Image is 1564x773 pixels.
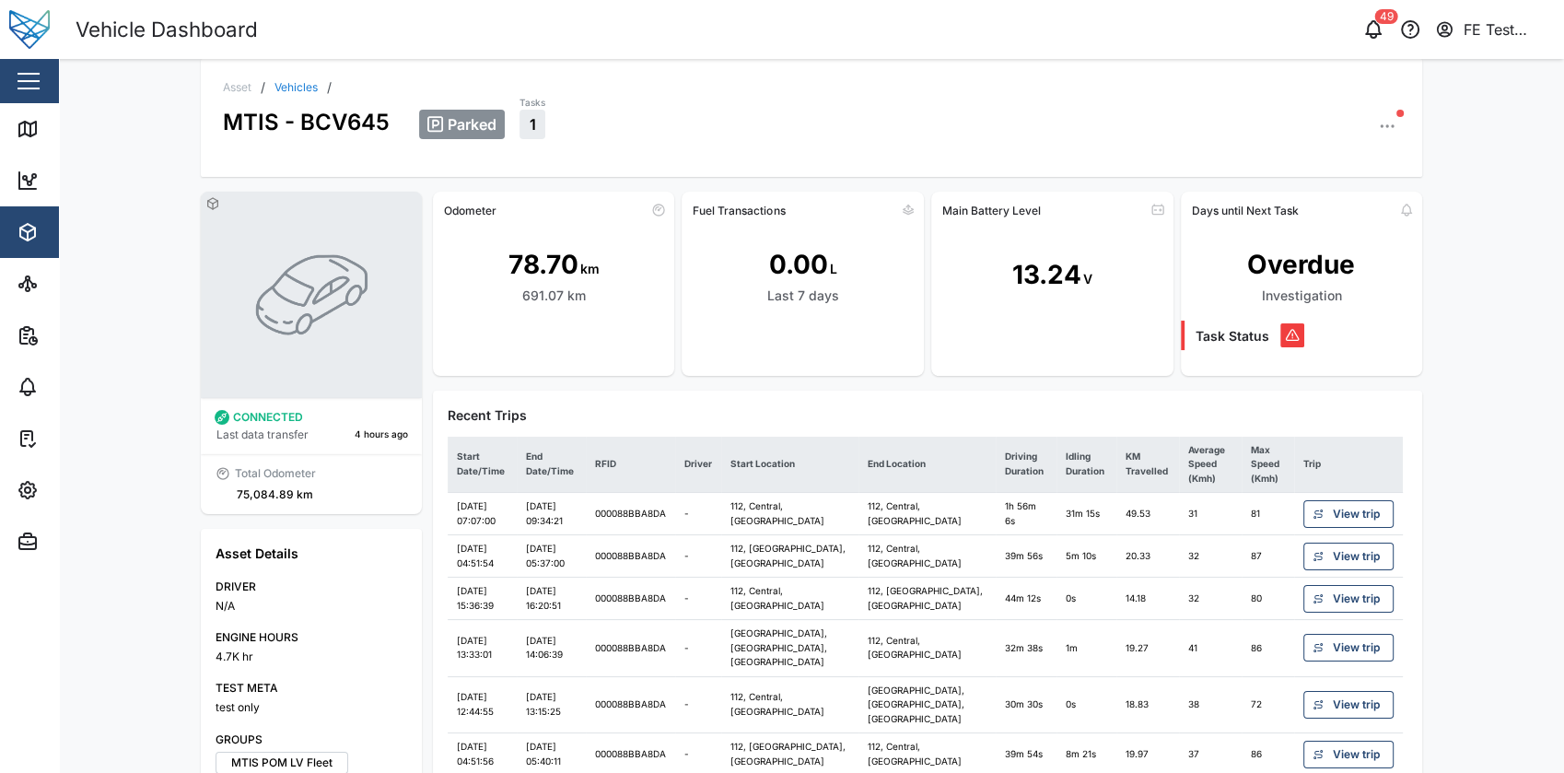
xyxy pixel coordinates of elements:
[1242,676,1294,733] td: 72
[996,493,1056,535] td: 1h 56m 6s
[858,578,996,620] td: 112, [GEOGRAPHIC_DATA], [GEOGRAPHIC_DATA]
[1116,676,1179,733] td: 18.83
[942,204,1041,217] div: Main Battery Level
[1333,544,1380,569] span: View trip
[1056,578,1116,620] td: 0s
[216,680,407,697] div: TEST META
[586,535,675,578] td: 000088BBA8DA
[448,676,517,733] td: [DATE] 12:44:55
[48,274,92,294] div: Sites
[1303,500,1394,528] a: View trip
[216,579,407,596] div: DRIVER
[327,81,332,94] div: /
[216,427,309,444] div: Last data transfer
[586,676,675,733] td: 000088BBA8DA
[767,286,839,306] div: Last 7 days
[1333,635,1380,661] span: View trip
[448,437,517,493] th: Start Date/Time
[586,620,675,677] td: 000088BBA8DA
[858,676,996,733] td: [GEOGRAPHIC_DATA], [GEOGRAPHIC_DATA], [GEOGRAPHIC_DATA]
[586,578,675,620] td: 000088BBA8DA
[48,325,111,346] div: Reports
[448,116,496,133] span: Parked
[1375,9,1398,24] div: 49
[586,437,675,493] th: RFID
[48,532,102,552] div: Admin
[1303,741,1394,768] a: View trip
[1242,620,1294,677] td: 86
[235,465,316,483] div: Total Odometer
[223,94,390,139] div: MTIS - BCV645
[9,9,50,50] img: Main Logo
[693,204,785,217] div: Fuel Transactions
[1434,17,1549,42] button: FE Test Admin
[1246,245,1354,285] div: Overdue
[858,620,996,677] td: 112, Central, [GEOGRAPHIC_DATA]
[252,236,370,354] img: VEHICLE photo
[996,437,1056,493] th: Driving Duration
[1464,18,1548,41] div: FE Test Admin
[675,493,721,535] td: -
[444,204,496,217] div: Odometer
[48,377,105,397] div: Alarms
[48,119,89,139] div: Map
[858,535,996,578] td: 112, Central, [GEOGRAPHIC_DATA]
[1056,676,1116,733] td: 0s
[216,544,407,564] div: Asset Details
[237,486,313,504] div: 75,084.89 km
[274,82,318,93] a: Vehicles
[1056,535,1116,578] td: 5m 10s
[1083,269,1092,289] div: V
[1192,204,1299,217] div: Days until Next Task
[1242,578,1294,620] td: 80
[721,535,858,578] td: 112, [GEOGRAPHIC_DATA], [GEOGRAPHIC_DATA]
[216,598,407,615] div: N/A
[675,535,721,578] td: -
[1116,535,1179,578] td: 20.33
[675,620,721,677] td: -
[530,116,536,133] span: 1
[1303,634,1394,662] a: View trip
[1333,586,1380,612] span: View trip
[721,493,858,535] td: 112, Central, [GEOGRAPHIC_DATA]
[216,649,407,666] div: 4.7K hr
[675,676,721,733] td: -
[1056,437,1116,493] th: Idling Duration
[216,629,407,647] div: ENGINE HOURS
[48,222,105,242] div: Assets
[48,170,131,191] div: Dashboard
[448,405,1407,426] div: Recent Trips
[517,493,586,535] td: [DATE] 09:34:21
[1303,543,1394,570] a: View trip
[1056,493,1116,535] td: 31m 15s
[769,245,828,285] div: 0.00
[1179,578,1241,620] td: 32
[1242,437,1294,493] th: Max Speed (Kmh)
[1242,535,1294,578] td: 87
[721,676,858,733] td: 112, Central, [GEOGRAPHIC_DATA]
[1179,437,1241,493] th: Average Speed (Kmh)
[830,259,837,279] div: L
[721,437,858,493] th: Start Location
[517,578,586,620] td: [DATE] 16:20:51
[858,437,996,493] th: End Location
[1056,620,1116,677] td: 1m
[1303,691,1394,719] a: View trip
[996,578,1056,620] td: 44m 12s
[448,535,517,578] td: [DATE] 04:51:54
[261,81,265,94] div: /
[675,578,721,620] td: -
[1116,493,1179,535] td: 49.53
[216,699,407,717] div: test only
[1179,676,1241,733] td: 38
[517,437,586,493] th: End Date/Time
[223,82,251,93] div: Asset
[233,409,303,427] div: CONNECTED
[580,259,600,279] div: km
[996,676,1056,733] td: 30m 30s
[1261,286,1341,306] div: Investigation
[1116,620,1179,677] td: 19.27
[519,96,545,111] div: Tasks
[76,14,258,46] div: Vehicle Dashboard
[1179,493,1241,535] td: 31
